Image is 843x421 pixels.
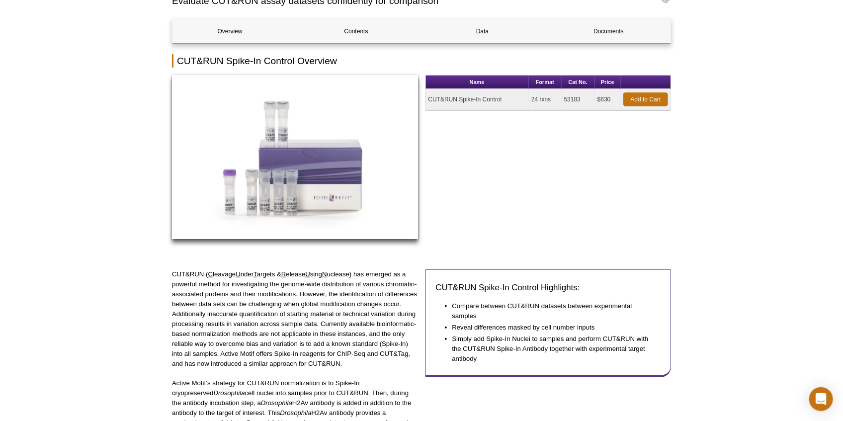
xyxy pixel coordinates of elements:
div: Open Intercom Messenger [809,387,833,411]
em: Drosophila [280,409,311,417]
a: Contents [299,19,414,43]
u: N [322,270,327,278]
a: Data [425,19,540,43]
em: Drosophila [214,389,245,397]
img: CUT&RUN Spike-In Control Kit [172,75,418,239]
p: CUT&RUN ( leavage nder argets & elease sing uclease) has emerged as a powerful method for investi... [172,269,418,369]
u: T [253,270,257,278]
a: Documents [551,19,666,43]
u: U [305,270,310,278]
h3: CUT&RUN Spike-In Control Highlights: [436,282,661,294]
li: Simply add Spike-In Nuclei to samples and perform CUT&RUN with the CUT&RUN Spike-In Antibody toge... [452,334,651,364]
th: Cat No. [562,76,595,89]
li: Reveal differences masked by cell number inputs [452,323,651,333]
td: 24 rxns [529,89,562,110]
u: C [208,270,213,278]
td: 53183 [562,89,595,110]
th: Name [426,76,529,89]
h2: CUT&RUN Spike-In Control Overview [172,54,671,68]
u: U [236,270,241,278]
th: Price [595,76,621,89]
th: Format [529,76,562,89]
a: Overview [172,19,287,43]
li: Compare between CUT&RUN datasets between experimental samples [452,301,651,321]
a: Add to Cart [623,92,668,106]
td: $630 [595,89,621,110]
td: CUT&RUN Spike-In Control [426,89,529,110]
em: Drosophila [261,399,292,407]
u: R [281,270,286,278]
